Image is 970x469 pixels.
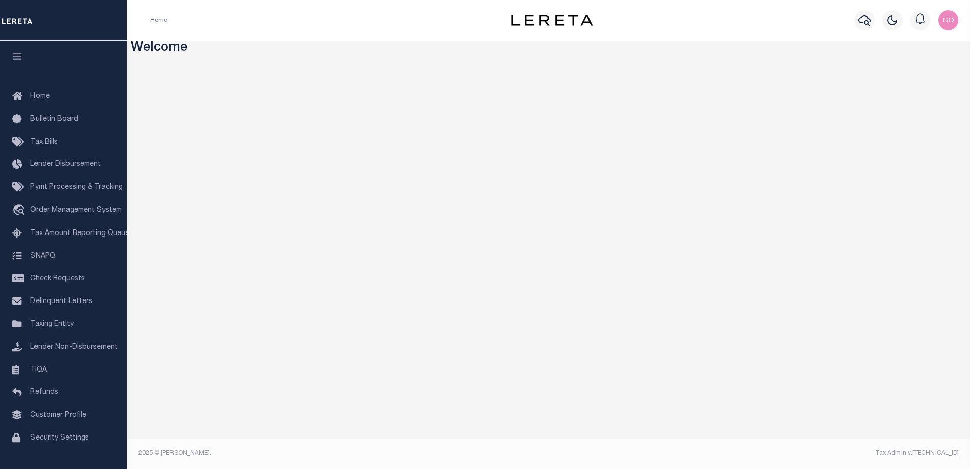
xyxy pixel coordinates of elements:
span: Delinquent Letters [30,298,92,305]
div: 2025 © [PERSON_NAME]. [131,449,549,458]
span: Customer Profile [30,412,86,419]
span: Bulletin Board [30,116,78,123]
img: svg+xml;base64,PHN2ZyB4bWxucz0iaHR0cDovL3d3dy53My5vcmcvMjAwMC9zdmciIHBvaW50ZXItZXZlbnRzPSJub25lIi... [938,10,958,30]
span: Lender Disbursement [30,161,101,168]
span: Lender Non-Disbursement [30,344,118,351]
span: Tax Bills [30,139,58,146]
span: Check Requests [30,275,85,282]
span: Home [30,93,50,100]
div: Tax Admin v.[TECHNICAL_ID] [556,449,959,458]
li: Home [150,16,167,25]
span: Tax Amount Reporting Queue [30,230,129,237]
span: TIQA [30,366,47,373]
h3: Welcome [131,41,966,56]
span: Security Settings [30,434,89,442]
span: Refunds [30,389,58,396]
span: Taxing Entity [30,321,74,328]
span: SNAPQ [30,252,55,259]
img: logo-dark.svg [511,15,593,26]
span: Order Management System [30,207,122,214]
span: Pymt Processing & Tracking [30,184,123,191]
i: travel_explore [12,204,28,217]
